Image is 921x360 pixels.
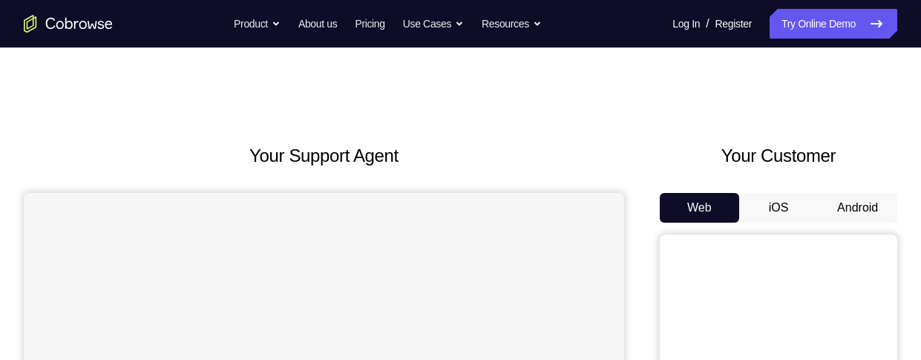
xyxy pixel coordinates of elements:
[660,193,739,223] button: Web
[24,143,624,169] h2: Your Support Agent
[739,193,819,223] button: iOS
[818,193,897,223] button: Android
[672,9,700,39] a: Log In
[660,143,897,169] h2: Your Customer
[234,9,281,39] button: Product
[403,9,464,39] button: Use Cases
[770,9,897,39] a: Try Online Demo
[706,15,709,33] span: /
[715,9,752,39] a: Register
[298,9,337,39] a: About us
[24,15,113,33] a: Go to the home page
[482,9,542,39] button: Resources
[355,9,384,39] a: Pricing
